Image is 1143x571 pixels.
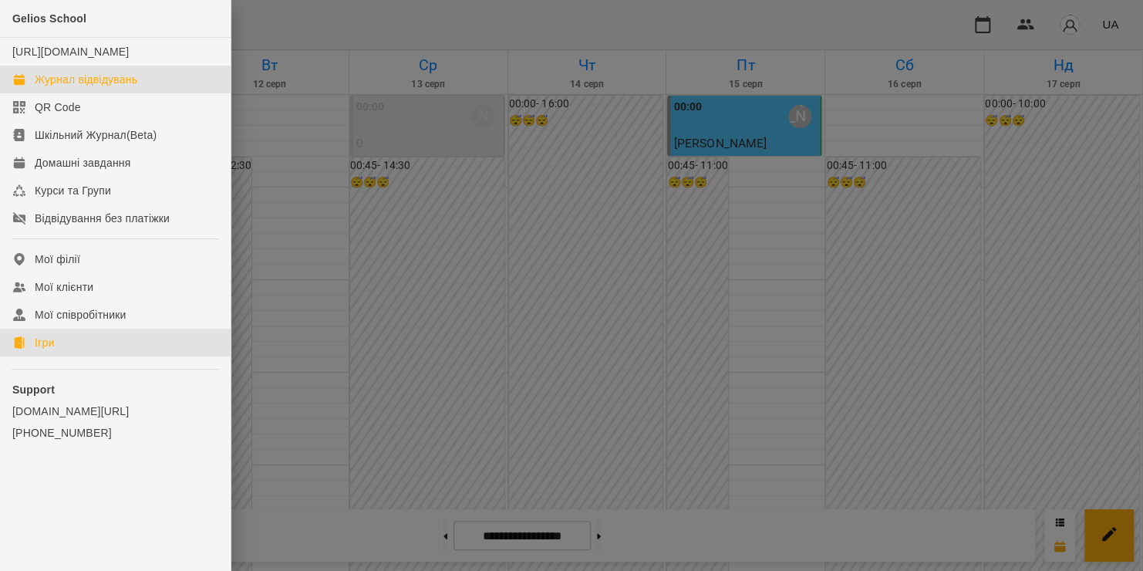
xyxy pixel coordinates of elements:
[35,252,80,267] div: Мої філії
[12,404,218,419] a: [DOMAIN_NAME][URL]
[35,155,130,171] div: Домашні завдання
[12,425,218,441] a: [PHONE_NUMBER]
[35,279,93,295] div: Мої клієнти
[12,12,86,25] span: Gelios School
[35,127,157,143] div: Шкільний Журнал(Beta)
[35,335,54,350] div: Ігри
[35,100,81,115] div: QR Code
[35,211,170,226] div: Відвідування без платіжки
[12,46,129,58] a: [URL][DOMAIN_NAME]
[12,382,218,397] p: Support
[35,72,137,87] div: Журнал відвідувань
[35,307,126,323] div: Мої співробітники
[35,183,111,198] div: Курси та Групи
